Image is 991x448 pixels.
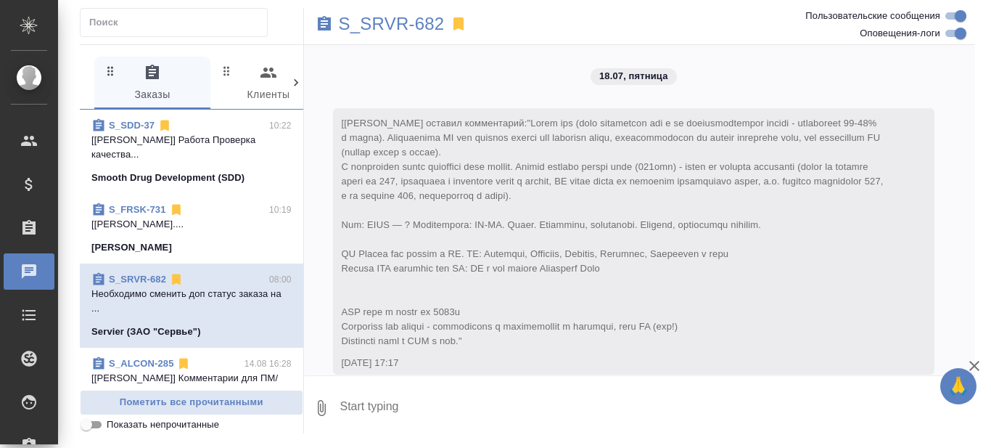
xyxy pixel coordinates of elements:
[91,133,292,162] p: [[PERSON_NAME]] Работа Проверка качества...
[269,118,292,133] p: 10:22
[269,203,292,217] p: 10:19
[89,12,267,33] input: Поиск
[946,371,971,402] span: 🙏
[599,69,668,84] p: 18.07, пятница
[91,287,292,316] p: Необходимо сменить доп статус заказа на ...
[80,390,303,415] button: Пометить все прочитанными
[88,394,295,411] span: Пометить все прочитанными
[169,272,184,287] svg: Отписаться
[80,264,303,348] div: S_SRVR-68208:00Необходимо сменить доп статус заказа на ...Servier (ЗАО "Сервье")
[107,418,219,432] span: Показать непрочитанные
[342,118,887,346] span: [[PERSON_NAME] оставил комментарий:
[342,118,887,346] span: "Lorem ips (dolo sitametcon adi e se doeiusmodtempor incidi - utlaboreet 99-48% d magna). Aliquae...
[169,203,184,217] svg: Отписаться
[91,371,292,400] p: [[PERSON_NAME]] Комментарии для ПМ/испо...
[940,368,976,404] button: 🙏
[860,26,940,41] span: Оповещения-логи
[109,274,166,285] a: S_SRVR-682
[220,64,234,78] svg: Зажми и перетащи, чтобы поменять порядок вкладок
[176,357,191,371] svg: Отписаться
[80,348,303,432] div: S_ALCON-28514.08 16:28[[PERSON_NAME]] Комментарии для ПМ/испо...Alcon
[219,64,318,104] span: Клиенты
[244,357,292,371] p: 14.08 16:28
[80,194,303,264] div: S_FRSK-73110:19[[PERSON_NAME]....[PERSON_NAME]
[109,204,166,215] a: S_FRSK-731
[104,64,118,78] svg: Зажми и перетащи, чтобы поменять порядок вкладок
[103,64,202,104] span: Заказы
[80,110,303,194] div: S_SDD-3710:22[[PERSON_NAME]] Работа Проверка качества...Smooth Drug Development (SDD)
[805,9,940,23] span: Пользовательские сообщения
[91,240,172,255] p: [PERSON_NAME]
[109,120,155,131] a: S_SDD-37
[109,358,173,369] a: S_ALCON-285
[91,325,201,339] p: Servier (ЗАО "Сервье")
[339,17,445,31] a: S_SRVR-682
[342,356,884,370] div: [DATE] 17:17
[91,217,292,232] p: [[PERSON_NAME]....
[91,171,244,185] p: Smooth Drug Development (SDD)
[157,118,172,133] svg: Отписаться
[269,272,292,287] p: 08:00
